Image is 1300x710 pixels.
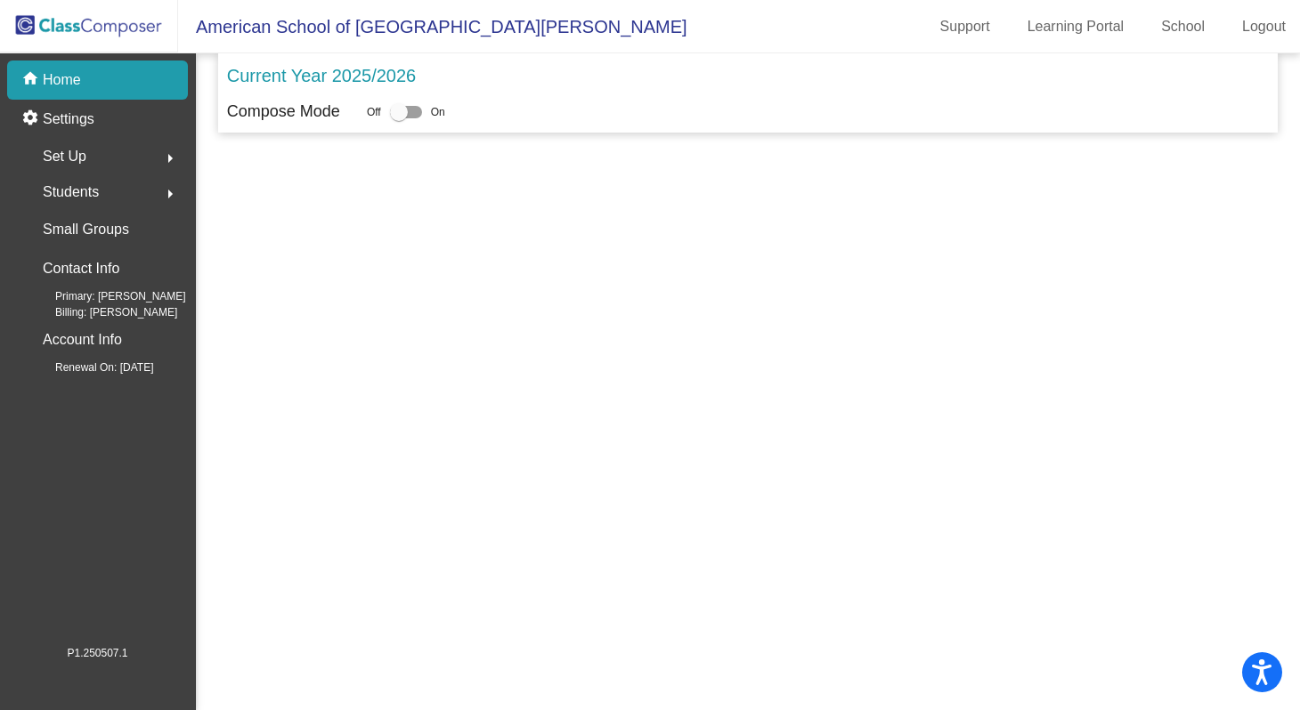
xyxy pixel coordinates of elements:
[43,144,86,169] span: Set Up
[43,217,129,242] p: Small Groups
[431,104,445,120] span: On
[43,256,119,281] p: Contact Info
[159,183,181,205] mat-icon: arrow_right
[43,327,122,352] p: Account Info
[1147,12,1219,41] a: School
[227,62,416,89] p: Current Year 2025/2026
[1013,12,1139,41] a: Learning Portal
[367,104,381,120] span: Off
[43,109,94,130] p: Settings
[27,359,153,375] span: Renewal On: [DATE]
[27,304,177,320] span: Billing: [PERSON_NAME]
[1228,12,1300,41] a: Logout
[43,180,99,205] span: Students
[43,69,81,91] p: Home
[926,12,1004,41] a: Support
[21,69,43,91] mat-icon: home
[178,12,687,41] span: American School of [GEOGRAPHIC_DATA][PERSON_NAME]
[27,288,186,304] span: Primary: [PERSON_NAME]
[159,148,181,169] mat-icon: arrow_right
[21,109,43,130] mat-icon: settings
[227,100,340,124] p: Compose Mode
